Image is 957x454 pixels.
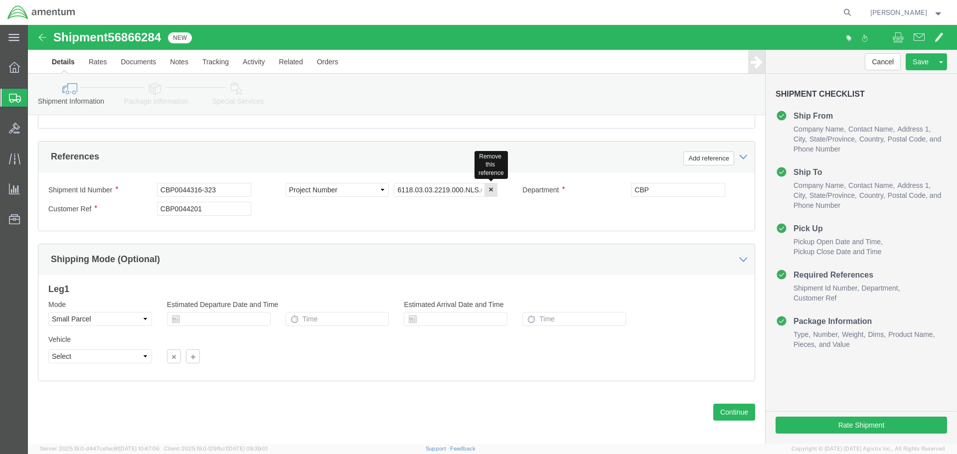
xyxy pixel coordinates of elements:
[450,446,476,452] a: Feedback
[227,446,268,452] span: [DATE] 09:39:01
[870,6,944,18] button: [PERSON_NAME]
[164,446,268,452] span: Client: 2025.19.0-129fbcf
[426,446,451,452] a: Support
[40,446,159,452] span: Server: 2025.19.0-d447cefac8f
[119,446,159,452] span: [DATE] 10:47:06
[28,25,957,444] iframe: FS Legacy Container
[7,5,76,20] img: logo
[870,7,927,18] span: Matthew McMillen
[792,445,945,453] span: Copyright © [DATE]-[DATE] Agistix Inc., All Rights Reserved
